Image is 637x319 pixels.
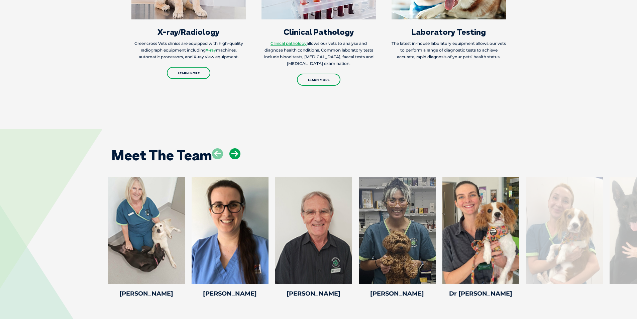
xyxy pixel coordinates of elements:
[206,48,216,53] a: X-ray
[392,40,506,60] p: The latest in-house laboratory equipment allows our vets to perform a range of diagnostic tests t...
[297,74,340,86] a: Learn More
[167,67,210,79] a: Learn More
[192,291,269,297] h4: [PERSON_NAME]
[442,291,519,297] h4: Dr [PERSON_NAME]
[392,28,506,36] h3: Laboratory Testing
[271,41,307,46] a: Clinical pathology
[359,291,436,297] h4: [PERSON_NAME]
[261,40,376,67] p: allows our vets to analyse and diagnose health conditions. Common laboratory tests include blood ...
[131,28,246,36] h3: X-ray/Radiology
[275,291,352,297] h4: [PERSON_NAME]
[108,291,185,297] h4: [PERSON_NAME]
[261,28,376,36] h3: Clinical Pathology
[111,148,212,162] h2: Meet The Team
[131,40,246,60] p: Greencross Vets clinics are equipped with high-quality radiograph equipment including machines, a...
